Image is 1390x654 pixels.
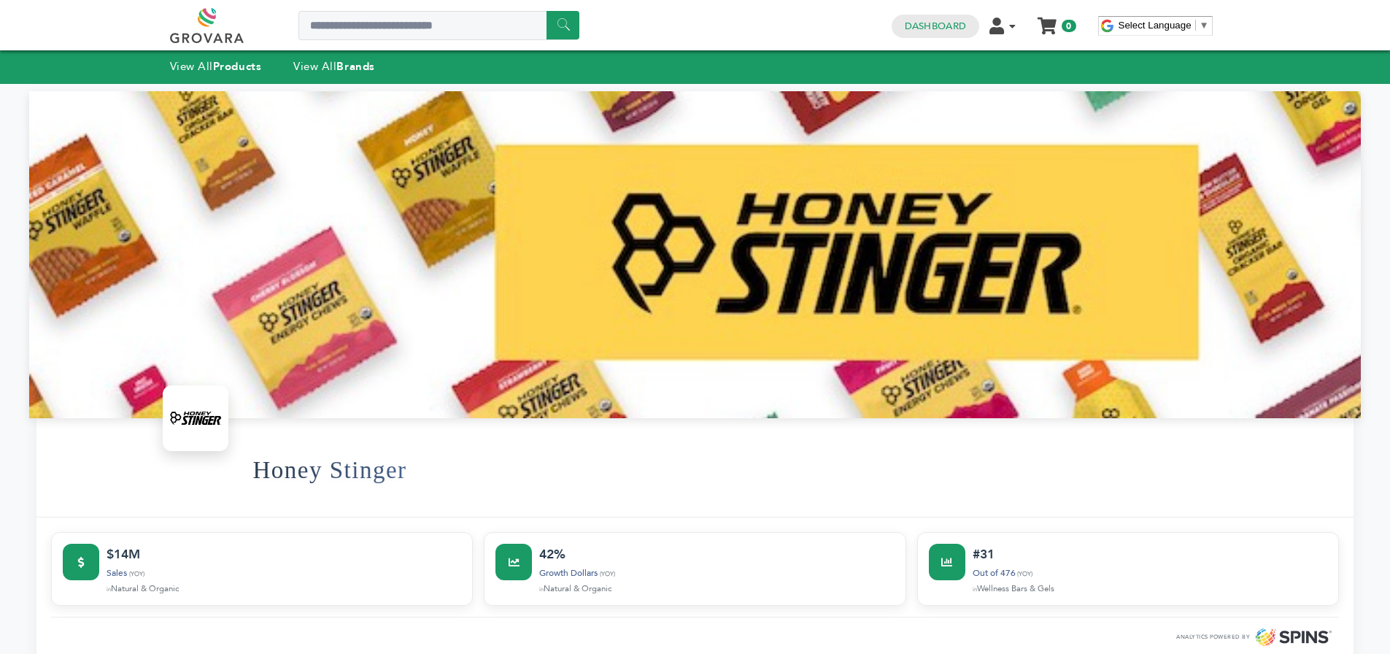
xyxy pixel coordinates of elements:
[539,582,894,594] div: Natural & Organic
[253,434,407,506] h1: Honey Stinger
[539,566,894,580] div: Growth Dollars
[1176,633,1250,642] span: ANALYTICS POWERED BY
[213,59,261,74] strong: Products
[293,59,375,74] a: View AllBrands
[107,585,111,593] span: in
[298,11,579,40] input: Search a product or brand...
[107,582,461,594] div: Natural & Organic
[107,566,461,580] div: Sales
[973,585,977,593] span: in
[539,544,894,564] div: 42%
[1038,13,1055,28] a: My Cart
[1119,20,1209,31] a: Select Language​
[166,389,225,447] img: Honey Stinger Logo
[539,585,544,593] span: in
[973,544,1327,564] div: #31
[170,59,262,74] a: View AllProducts
[336,59,374,74] strong: Brands
[1256,628,1332,646] img: SPINS
[1119,20,1192,31] span: Select Language
[1195,20,1196,31] span: ​
[973,582,1327,594] div: Wellness Bars & Gels
[107,544,461,564] div: $14M
[1062,20,1076,32] span: 0
[600,569,615,578] span: (YOY)
[129,569,144,578] span: (YOY)
[973,566,1327,580] div: Out of 476
[1017,569,1032,578] span: (YOY)
[1200,20,1209,31] span: ▼
[905,20,966,33] a: Dashboard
